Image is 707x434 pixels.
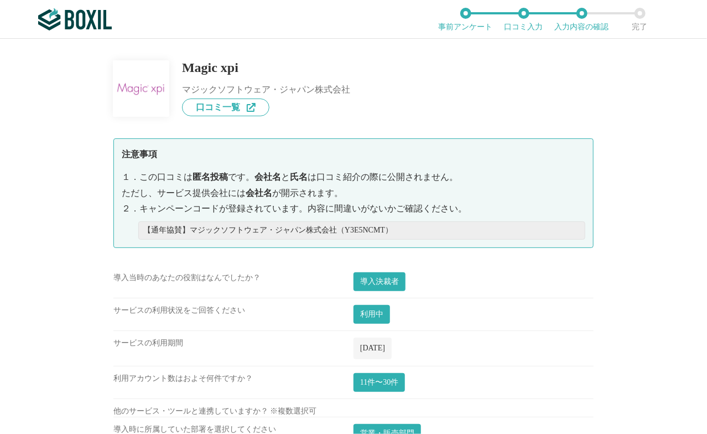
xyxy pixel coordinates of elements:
[193,172,228,182] span: 匿名投稿
[360,344,385,352] span: [DATE]
[122,147,585,163] div: 注意事項
[113,305,353,330] div: サービスの利用状況をご回答ください
[182,99,269,116] a: 口コミ一覧
[196,103,240,112] span: 口コミ一覧
[182,85,350,94] div: マジックソフトウェア・ジャパン株式会社
[246,188,272,198] span: 会社名
[113,373,353,399] div: 利用アカウント数はおよそ何件ですか？
[38,8,112,30] img: ボクシルSaaS_ロゴ
[254,172,281,182] span: 会社名
[139,172,193,182] span: この口コミは
[495,8,553,31] li: 口コミ入力
[272,188,343,198] span: が開示されます。
[122,188,246,198] span: ただし、サービス提供会社には
[122,172,139,182] span: １．
[182,61,350,74] div: Magic xpi
[553,8,611,31] li: 入力内容の確認
[122,204,139,213] span: ２．
[281,172,290,182] span: と
[113,272,353,298] div: 導入当時のあなたの役割はなんでしたか？
[436,8,495,31] li: 事前アンケート
[143,224,580,236] p: 【通年協賛】マジックソフトウェア・ジャパン株式会社（Y3E5NCMT）
[122,201,585,217] div: キャンペーンコードが登録されています。内容に間違いがないかご確認ください。
[228,172,254,182] span: です。
[308,172,458,182] span: は口コミ紹介の際に公開されません。
[290,172,308,182] span: 氏名
[113,406,353,417] div: 他のサービス・ツールと連携していますか？ ※複数選択可
[113,338,353,365] div: サービスの利用期間
[360,378,398,386] span: 11件〜30件
[360,310,383,318] span: 利用中
[360,277,399,286] span: 導入決裁者
[611,8,669,31] li: 完了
